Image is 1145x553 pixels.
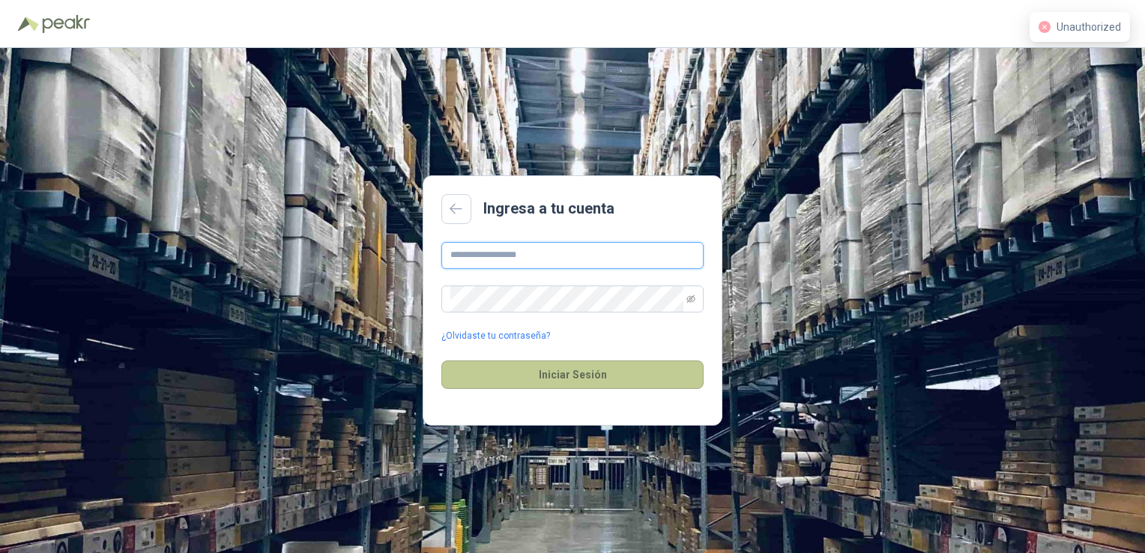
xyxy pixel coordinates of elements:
h2: Ingresa a tu cuenta [483,197,614,220]
span: Unauthorized [1057,21,1121,33]
img: Logo [18,16,39,31]
button: Iniciar Sesión [441,360,704,389]
img: Peakr [42,15,90,33]
span: close-circle [1039,21,1051,33]
span: eye-invisible [686,294,695,303]
a: ¿Olvidaste tu contraseña? [441,329,550,343]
